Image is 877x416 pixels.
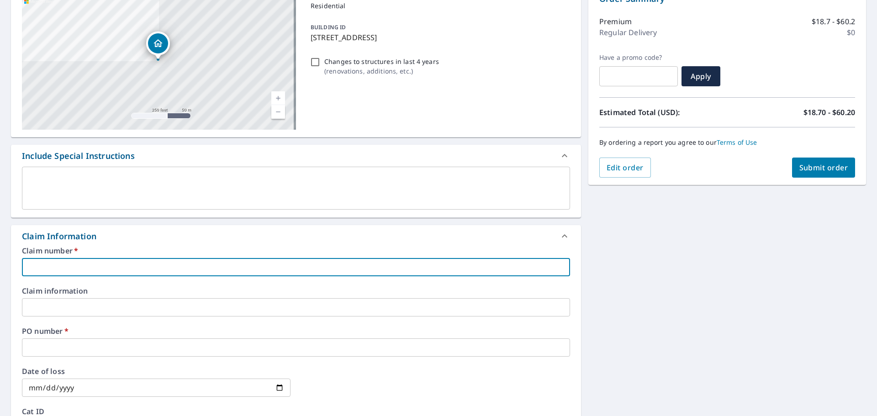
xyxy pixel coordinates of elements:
label: Claim number [22,247,570,254]
a: Terms of Use [717,138,757,147]
div: Claim Information [11,225,581,247]
button: Edit order [599,158,651,178]
span: Apply [689,71,713,81]
p: Changes to structures in last 4 years [324,57,439,66]
p: $18.7 - $60.2 [812,16,855,27]
div: Dropped pin, building 1, Residential property, 455 Watha Rd Watha, NC 28478 [146,32,170,60]
div: Claim Information [22,230,96,242]
p: Residential [311,1,566,11]
p: $0 [847,27,855,38]
a: Current Level 17, Zoom In [271,91,285,105]
p: BUILDING ID [311,23,346,31]
p: By ordering a report you agree to our [599,138,855,147]
p: $18.70 - $60.20 [803,107,855,118]
p: Premium [599,16,632,27]
div: Include Special Instructions [22,150,135,162]
div: Include Special Instructions [11,145,581,167]
p: Estimated Total (USD): [599,107,727,118]
a: Current Level 17, Zoom Out [271,105,285,119]
p: Regular Delivery [599,27,657,38]
label: Date of loss [22,368,291,375]
button: Submit order [792,158,856,178]
label: Claim information [22,287,570,295]
span: Edit order [607,163,644,173]
p: [STREET_ADDRESS] [311,32,566,43]
label: Cat ID [22,408,570,415]
label: PO number [22,327,570,335]
button: Apply [682,66,720,86]
label: Have a promo code? [599,53,678,62]
span: Submit order [799,163,848,173]
p: ( renovations, additions, etc. ) [324,66,439,76]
